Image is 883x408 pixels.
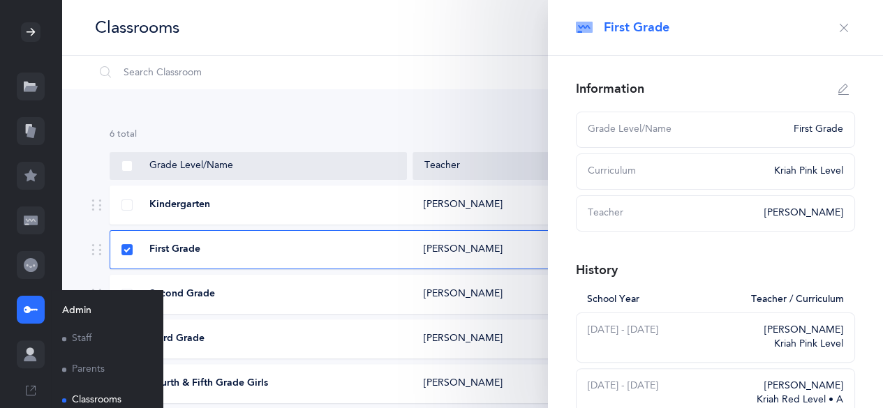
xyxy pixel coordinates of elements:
[95,16,179,39] div: Classrooms
[588,324,756,352] div: [DATE] - [DATE]
[764,338,843,352] div: Kriah Pink Level
[576,262,618,279] div: History
[424,287,503,301] div: [PERSON_NAME]
[588,206,756,220] div: Teacher
[588,123,785,137] div: Grade Level/Name
[149,332,205,346] span: Third Grade
[110,128,836,141] div: 6
[62,324,140,354] a: Staff
[149,198,210,212] span: Kindergarten
[764,206,843,220] div: [PERSON_NAME]
[743,293,844,307] div: Teacher / Curriculum
[587,293,743,307] div: School Year
[424,198,503,212] div: [PERSON_NAME]
[62,304,91,318] li: Admin
[588,379,748,407] div: [DATE] - [DATE]
[424,332,503,346] div: [PERSON_NAME]
[149,377,268,391] span: Fourth & Fifth Grade Girls
[757,379,843,393] div: [PERSON_NAME]
[785,123,843,137] div: First Grade
[764,324,843,338] div: [PERSON_NAME]
[149,243,200,257] span: First Grade
[757,393,843,407] div: Kriah Red Level • A
[424,243,503,257] div: [PERSON_NAME]
[588,165,766,179] div: Curriculum
[117,129,137,139] span: total
[576,80,644,98] div: Information
[424,159,579,173] div: Teacher
[813,338,866,391] iframe: Drift Widget Chat Controller
[94,56,572,89] input: Search Classroom
[424,377,503,391] div: [PERSON_NAME]
[149,287,215,301] span: Second Grade
[121,159,395,173] div: Grade Level/Name
[604,19,669,36] span: First Grade
[766,165,843,179] div: Kriah Pink Level
[62,354,140,385] a: Parents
